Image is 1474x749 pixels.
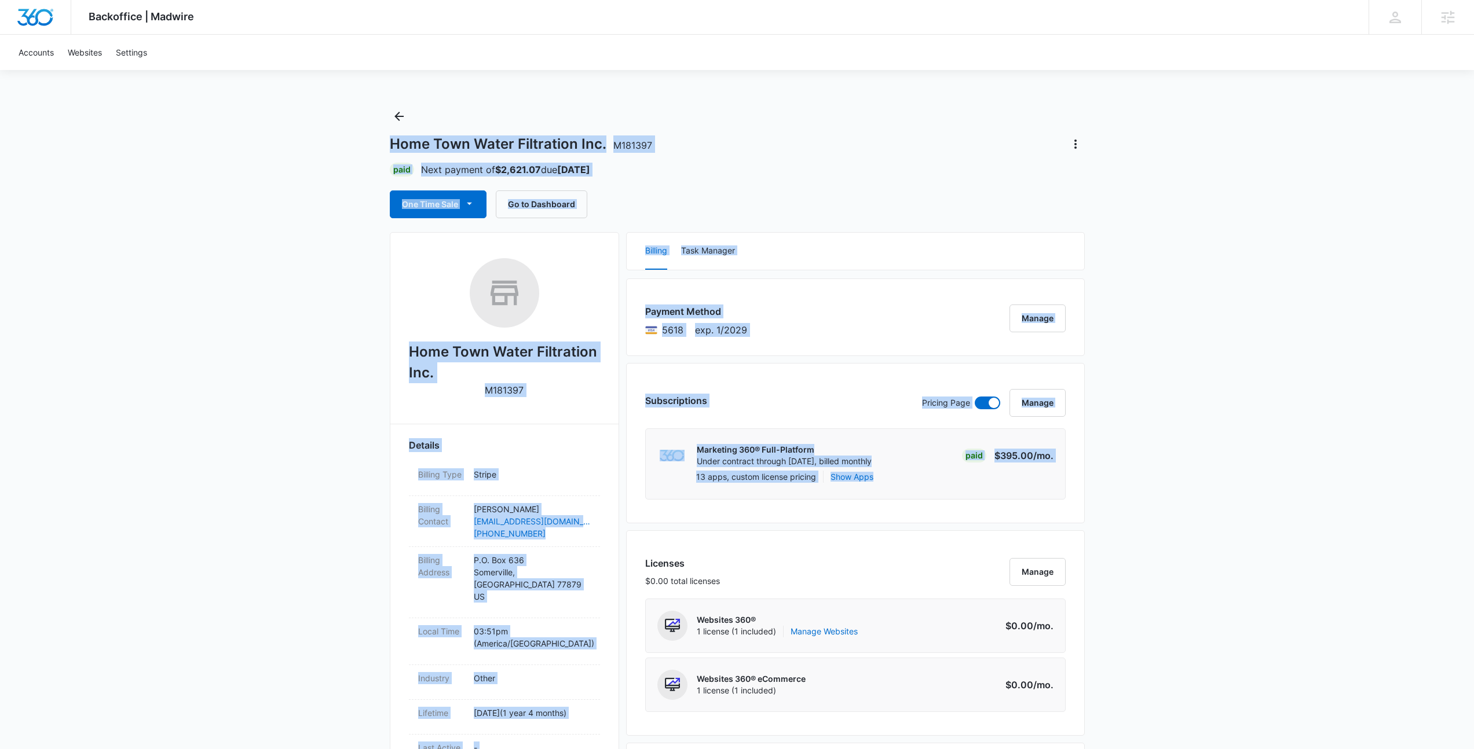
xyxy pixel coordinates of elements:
[496,190,587,218] button: Go to Dashboard
[474,515,591,527] a: [EMAIL_ADDRESS][DOMAIN_NAME]
[662,323,683,337] span: Visa ending with
[557,164,590,175] strong: [DATE]
[474,554,591,603] p: P.O. Box 636 Somerville , [GEOGRAPHIC_DATA] 77879 US
[418,625,464,637] dt: Local Time
[474,707,591,719] p: [DATE] ( 1 year 4 months )
[474,672,591,684] p: Other
[474,625,591,649] p: 03:51pm ( America/[GEOGRAPHIC_DATA] )
[645,304,747,318] h3: Payment Method
[697,685,806,696] span: 1 license (1 included)
[695,323,747,337] span: exp. 1/2029
[495,164,541,175] strong: $2,621.07
[645,556,720,570] h3: Licenses
[791,626,858,637] a: Manage Websites
[421,163,590,177] p: Next payment of due
[409,665,600,700] div: IndustryOther
[409,496,600,547] div: Billing Contact[PERSON_NAME][EMAIL_ADDRESS][DOMAIN_NAME][PHONE_NUMBER]
[697,626,858,637] span: 1 license (1 included)
[999,678,1054,692] p: $0.00
[61,35,109,70] a: Websites
[409,700,600,735] div: Lifetime[DATE](1 year 4 months)
[418,503,464,527] dt: Billing Contact
[418,554,464,578] dt: Billing Address
[999,619,1054,633] p: $0.00
[409,438,440,452] span: Details
[409,618,600,665] div: Local Time03:51pm (America/[GEOGRAPHIC_DATA])
[390,135,652,153] h1: Home Town Water Filtration Inc.
[645,233,667,270] button: Billing
[390,163,414,177] div: Paid
[660,450,685,462] img: marketing360Logo
[613,139,652,151] span: M181397
[409,342,600,383] h2: Home Town Water Filtration Inc.
[696,471,816,483] p: 13 apps, custom license pricing
[922,396,970,409] p: Pricing Page
[1066,135,1085,153] button: Actions
[418,468,464,480] dt: Billing Type
[390,190,487,218] button: One Time Sale
[89,10,194,23] span: Backoffice | Madwire
[474,503,591,515] p: [PERSON_NAME]
[697,456,872,467] p: Under contract through [DATE], billed monthly
[418,707,464,719] dt: Lifetime
[474,468,591,480] p: Stripe
[831,471,873,483] button: Show Apps
[1010,558,1066,586] button: Manage
[474,527,591,539] a: [PHONE_NUMBER]
[994,449,1054,462] p: $395.00
[1033,679,1054,691] span: /mo.
[645,575,720,587] p: $0.00 total licenses
[962,449,986,462] div: Paid
[409,461,600,496] div: Billing TypeStripe
[1010,304,1066,332] button: Manage
[409,547,600,618] div: Billing AddressP.O. Box 636Somerville,[GEOGRAPHIC_DATA] 77879US
[485,383,524,397] p: M181397
[12,35,61,70] a: Accounts
[1033,620,1054,631] span: /mo.
[697,444,872,456] p: Marketing 360® Full-Platform
[390,107,408,126] button: Back
[697,614,858,626] p: Websites 360®
[697,673,806,685] p: Websites 360® eCommerce
[1010,389,1066,417] button: Manage
[645,394,707,407] h3: Subscriptions
[1033,450,1054,461] span: /mo.
[109,35,154,70] a: Settings
[681,233,735,270] button: Task Manager
[418,672,464,684] dt: Industry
